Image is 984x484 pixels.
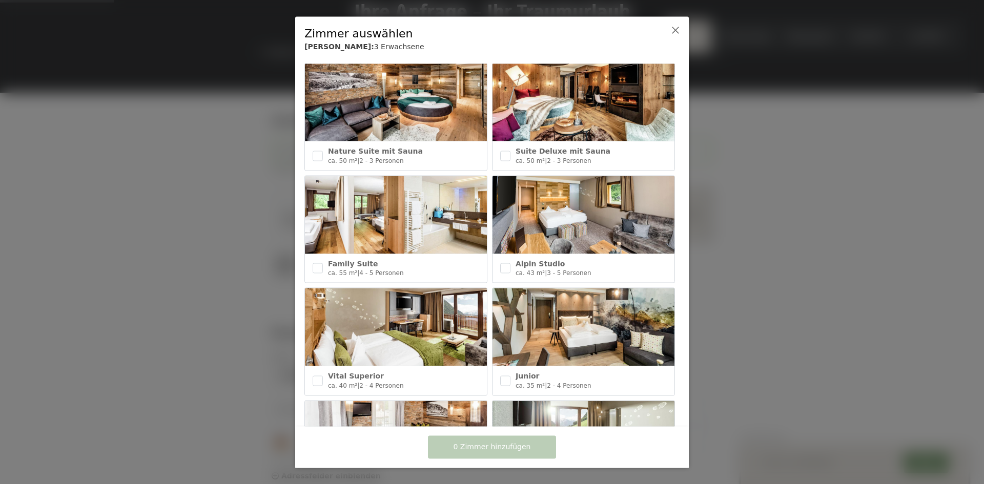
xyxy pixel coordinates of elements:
span: 3 - 5 Personen [547,269,591,277]
img: Suite Deluxe mit Sauna [493,64,674,141]
span: | [357,157,359,164]
span: ca. 35 m² [516,382,545,389]
span: | [357,269,359,277]
img: Single Superior [493,401,674,478]
img: Junior [493,288,674,366]
img: Nature Suite mit Sauna [305,64,487,141]
div: Zimmer auswählen [304,26,648,41]
span: | [545,382,547,389]
span: | [545,269,547,277]
b: [PERSON_NAME]: [304,43,374,51]
span: Family Suite [328,259,378,267]
span: 2 - 4 Personen [359,382,403,389]
span: Alpin Studio [516,259,565,267]
span: ca. 43 m² [516,269,545,277]
img: Vital Superior [305,288,487,366]
img: Single Alpin [305,401,487,478]
span: | [545,157,547,164]
span: Junior [516,372,539,380]
span: ca. 50 m² [516,157,545,164]
span: Suite Deluxe mit Sauna [516,147,610,155]
span: 2 - 3 Personen [547,157,591,164]
span: 2 - 3 Personen [359,157,403,164]
span: 2 - 4 Personen [547,382,591,389]
span: | [357,382,359,389]
img: Alpin Studio [493,176,674,254]
span: Vital Superior [328,372,384,380]
span: ca. 40 m² [328,382,357,389]
span: 4 - 5 Personen [359,269,403,277]
img: Family Suite [305,176,487,254]
span: ca. 55 m² [328,269,357,277]
span: ca. 50 m² [328,157,357,164]
span: Nature Suite mit Sauna [328,147,423,155]
span: 3 Erwachsene [374,43,424,51]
